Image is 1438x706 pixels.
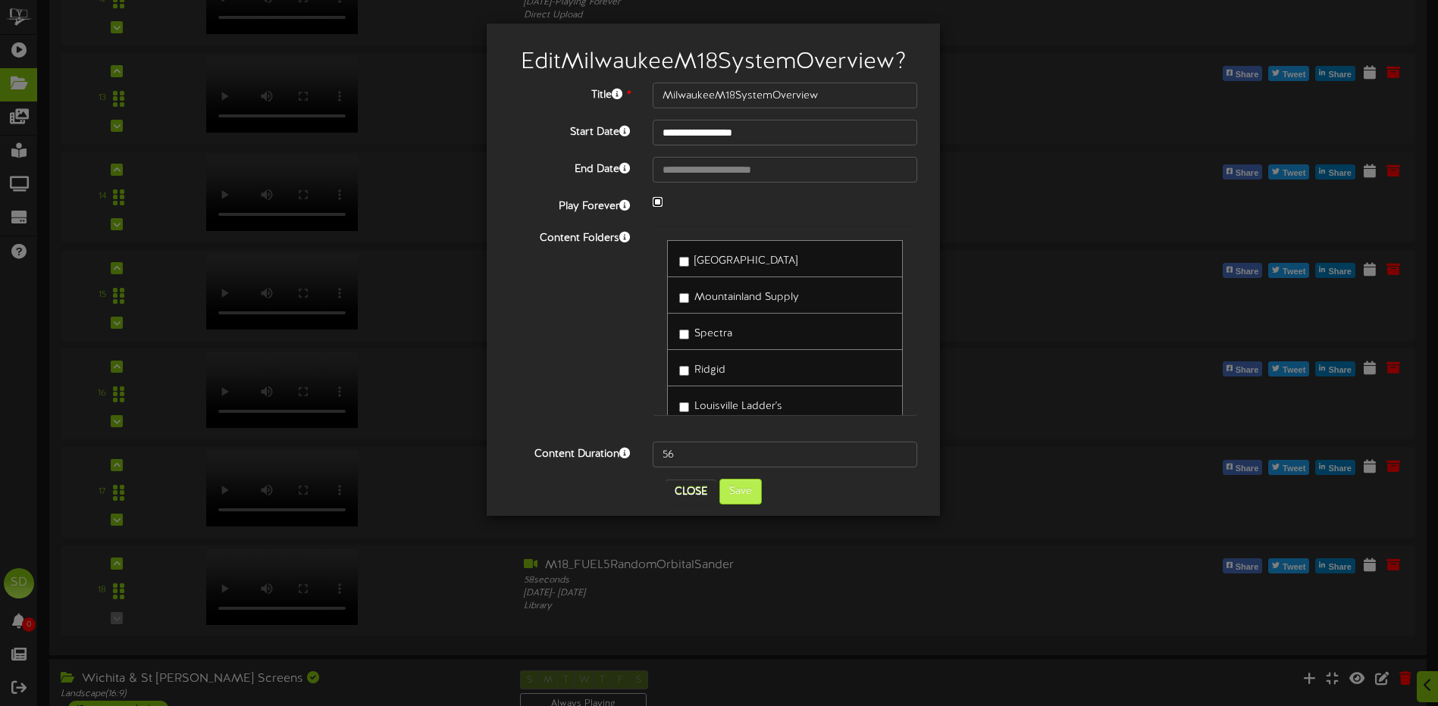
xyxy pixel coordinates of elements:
span: Spectra [694,328,732,339]
input: Ridgid [679,366,689,376]
button: Save [719,479,762,505]
input: [GEOGRAPHIC_DATA] [679,257,689,267]
span: Ridgid [694,364,725,376]
label: Start Date [498,120,641,140]
span: Louisville Ladder's [694,401,782,412]
label: End Date [498,157,641,177]
input: 15 [653,442,917,467]
span: Mountainland Supply [694,292,799,303]
input: Title [653,83,917,108]
input: Mountainland Supply [679,293,689,303]
input: Spectra [679,330,689,339]
span: [GEOGRAPHIC_DATA] [694,255,797,267]
h2: Edit MilwaukeeM18SystemOverview ? [509,50,917,75]
button: Close [666,480,716,504]
label: Content Duration [498,442,641,462]
label: Play Forever [498,194,641,214]
label: Title [498,83,641,103]
label: Content Folders [498,226,641,246]
input: Louisville Ladder's [679,402,689,412]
